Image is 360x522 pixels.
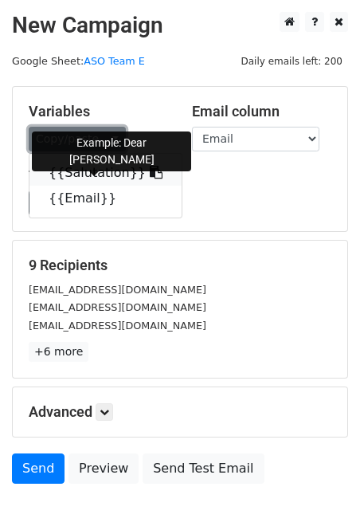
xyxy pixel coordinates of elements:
[29,284,206,296] small: [EMAIL_ADDRESS][DOMAIN_NAME]
[84,55,145,67] a: ASO Team E
[29,342,88,362] a: +6 more
[280,445,360,522] iframe: Chat Widget
[29,127,126,151] a: Copy/paste...
[12,12,348,39] h2: New Campaign
[143,453,264,484] a: Send Test Email
[29,403,331,421] h5: Advanced
[29,186,182,211] a: {{Email}}
[235,53,348,70] span: Daily emails left: 200
[12,55,145,67] small: Google Sheet:
[29,257,331,274] h5: 9 Recipients
[29,301,206,313] small: [EMAIL_ADDRESS][DOMAIN_NAME]
[29,320,206,332] small: [EMAIL_ADDRESS][DOMAIN_NAME]
[235,55,348,67] a: Daily emails left: 200
[32,131,191,171] div: Example: Dear [PERSON_NAME]
[68,453,139,484] a: Preview
[29,160,182,186] a: {{Salutation}}
[29,103,168,120] h5: Variables
[12,453,65,484] a: Send
[192,103,331,120] h5: Email column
